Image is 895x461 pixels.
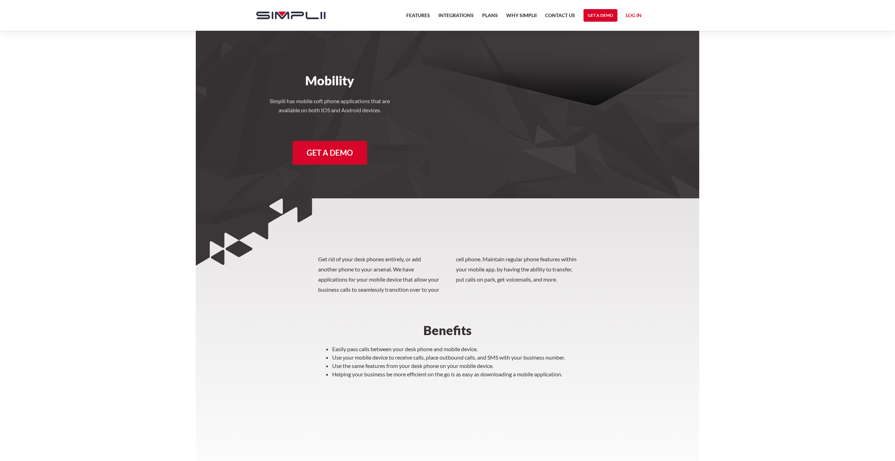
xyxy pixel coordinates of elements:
[506,11,537,24] a: Why Simplii
[583,9,617,22] a: Get a Demo
[406,11,430,24] a: Features
[267,97,393,114] h4: Simplii has mobile soft phone applications that are available on both IOS and Android devices.
[545,11,575,24] a: Contact US
[318,324,577,336] h2: Benefits
[249,73,410,88] h1: Mobility
[332,370,577,378] li: Helping your business be more efficient on the go is as easy as downloading a mobile application.
[438,11,474,24] a: Integrations
[256,12,325,19] img: Simplii
[332,362,577,370] li: Use the same features from your desk phone on your mobile device.
[482,11,498,24] a: Plans
[318,254,577,295] p: Get rid of your desk phones entirely, or add another phone to your arsenal. We have applications ...
[332,345,577,353] li: Easily pass calls between your desk phone and mobile device.
[293,141,367,165] a: Get a Demo
[626,11,642,22] a: Log in
[332,353,577,362] li: Use your mobile device to receive calls, place outbound calls, and SMS with your business number.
